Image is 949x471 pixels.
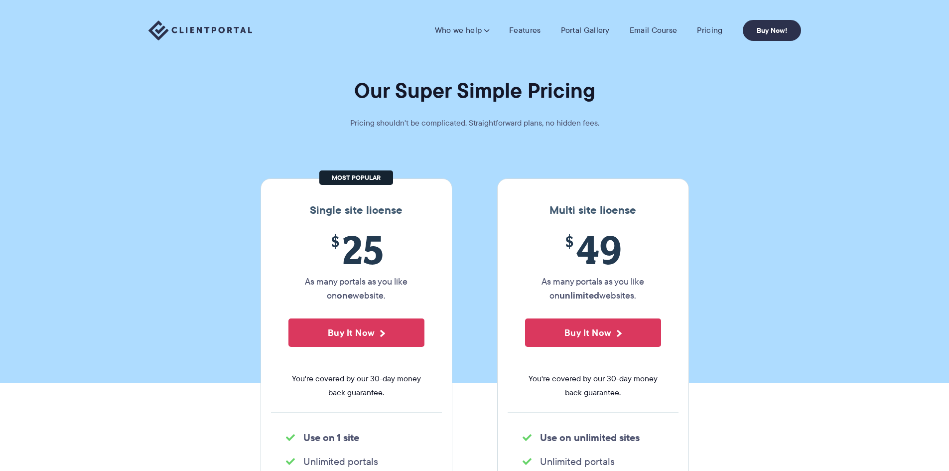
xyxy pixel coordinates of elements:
strong: unlimited [559,289,599,302]
span: You're covered by our 30-day money back guarantee. [288,372,424,400]
a: Email Course [630,25,678,35]
a: Who we help [435,25,489,35]
p: Pricing shouldn't be complicated. Straightforward plans, no hidden fees. [325,116,624,130]
strong: Use on unlimited sites [540,430,640,445]
a: Features [509,25,541,35]
h3: Single site license [271,204,442,217]
button: Buy It Now [288,318,424,347]
span: 49 [525,227,661,272]
li: Unlimited portals [523,455,664,469]
a: Pricing [697,25,722,35]
a: Portal Gallery [561,25,610,35]
a: Buy Now! [743,20,801,41]
li: Unlimited portals [286,455,427,469]
h3: Multi site license [508,204,678,217]
button: Buy It Now [525,318,661,347]
strong: Use on 1 site [303,430,359,445]
strong: one [337,289,353,302]
p: As many portals as you like on website. [288,275,424,303]
span: You're covered by our 30-day money back guarantee. [525,372,661,400]
p: As many portals as you like on websites. [525,275,661,303]
span: 25 [288,227,424,272]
